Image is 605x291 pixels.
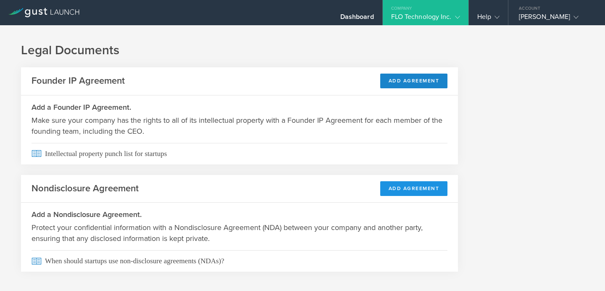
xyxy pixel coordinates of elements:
[32,222,447,244] p: Protect your confidential information with a Nondisclosure Agreement (NDA) between your company a...
[32,75,125,87] h2: Founder IP Agreement
[32,183,139,195] h2: Nondisclosure Agreement
[32,115,447,137] p: Make sure your company has the rights to all of its intellectual property with a Founder IP Agree...
[340,13,374,25] div: Dashboard
[563,251,605,291] iframe: Chat Widget
[32,143,447,164] span: Intellectual property punch list for startups
[21,250,458,272] a: When should startups use non-disclosure agreements (NDAs)?
[477,13,500,25] div: Help
[32,209,447,220] h3: Add a Nondisclosure Agreement.
[519,13,590,25] div: [PERSON_NAME]
[391,13,460,25] div: FLO Technology Inc.
[32,250,447,272] span: When should startups use non-disclosure agreements (NDAs)?
[21,42,584,59] h1: Legal Documents
[21,143,458,164] a: Intellectual property punch list for startups
[380,74,448,88] button: Add Agreement
[32,102,447,113] h3: Add a Founder IP Agreement.
[380,181,448,196] button: Add Agreement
